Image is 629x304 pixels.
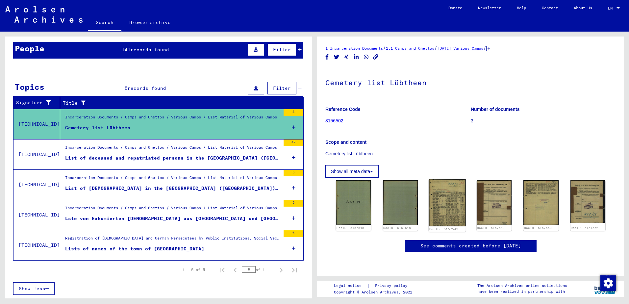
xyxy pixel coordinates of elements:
img: Arolsen_neg.svg [5,6,83,23]
div: Signature [16,98,62,108]
button: Filter [267,43,296,56]
div: Lists of names of the town of [GEOGRAPHIC_DATA] [65,245,204,252]
div: People [15,42,44,54]
button: Show less [13,282,55,295]
img: 001.jpg [523,180,559,225]
span: records found [131,47,169,53]
div: Title [63,100,290,107]
a: DocID: 5157548 [337,226,364,230]
h1: Cemetery list Lübtheen [325,67,616,96]
button: Next page [275,263,288,276]
button: Show all meta data [325,165,379,178]
div: Signature [16,99,55,106]
b: Reference Code [325,107,361,112]
td: [TECHNICAL_ID] [13,230,60,260]
span: Show less [19,286,45,291]
button: Last page [288,263,301,276]
button: Share on WhatsApp [363,53,370,61]
div: 6 [284,230,303,237]
button: Copy link [372,53,379,61]
a: DocID: 5157548 [383,226,411,230]
p: have been realized in partnership with [477,289,567,294]
span: Filter [273,47,291,53]
button: Share on Facebook [324,53,331,61]
div: Cemetery list Lübtheen [65,124,130,131]
div: Lste von Exhumierten [DEMOGRAPHIC_DATA] aus [GEOGRAPHIC_DATA] und [GEOGRAPHIC_DATA], [PERSON_NAME... [65,215,280,222]
p: The Arolsen Archives online collections [477,283,567,289]
div: Title [63,98,297,108]
img: 002.jpg [477,180,512,225]
p: Copyright © Arolsen Archives, 2021 [334,289,415,295]
button: Filter [267,82,296,94]
div: Incarceration Documents / Camps and Ghettos / Various Camps / List Material of Various Camps [65,144,277,154]
button: First page [215,263,229,276]
div: Registration of [DEMOGRAPHIC_DATA] and German Persecutees by Public Institutions, Social Securiti... [65,235,280,244]
p: 3 [471,117,616,124]
button: Share on Twitter [333,53,340,61]
div: Incarceration Documents / Camps and Ghettos / Various Camps / List Material of Various Camps [65,175,277,184]
div: of 1 [242,266,275,273]
p: Cemetery list Lübtheen [325,150,616,157]
img: yv_logo.png [593,280,617,297]
b: Number of documents [471,107,520,112]
a: DocID: 5157549 [429,227,458,231]
a: See comments created before [DATE] [420,242,521,249]
td: [TECHNICAL_ID] [13,169,60,200]
span: / [483,45,486,51]
div: List of deceased and repatriated persons in the [GEOGRAPHIC_DATA] ([GEOGRAPHIC_DATA])/[GEOGRAPHIC... [65,155,280,162]
img: 002.jpg [570,180,606,223]
span: Filter [273,85,291,91]
button: Share on Xing [343,53,350,61]
div: Incarceration Documents / Camps and Ghettos / Various Camps / List Material of Various Camps [65,114,277,123]
a: Privacy policy [370,282,415,289]
div: | [334,282,415,289]
div: List of [DEMOGRAPHIC_DATA] in the [GEOGRAPHIC_DATA] ([GEOGRAPHIC_DATA])/[GEOGRAPHIC_DATA] [65,185,280,192]
a: 1.1 Camps and Ghettos [386,46,434,51]
img: 001.jpg [336,180,371,225]
a: 8156502 [325,118,343,123]
span: / [434,45,437,51]
a: [DATE] Various Camps [437,46,483,51]
a: Legal notice [334,282,367,289]
img: 001.jpg [429,179,465,226]
td: [TECHNICAL_ID] [13,200,60,230]
a: Search [88,14,121,32]
div: Incarceration Documents / Camps and Ghettos / Various Camps / List Material of Various Camps [65,205,277,214]
a: DocID: 5157549 [477,226,505,230]
div: 1 – 5 of 5 [182,267,205,273]
a: 1 Incarceration Documents [325,46,383,51]
img: 002.jpg [383,180,418,225]
span: EN [608,6,615,11]
a: DocID: 5157550 [571,226,598,230]
a: Browse archive [121,14,179,30]
b: Scope and content [325,139,366,145]
button: Share on LinkedIn [353,53,360,61]
span: 141 [122,47,131,53]
img: Change consent [600,275,616,291]
a: DocID: 5157550 [524,226,552,230]
span: / [383,45,386,51]
div: 5 [284,200,303,207]
button: Previous page [229,263,242,276]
